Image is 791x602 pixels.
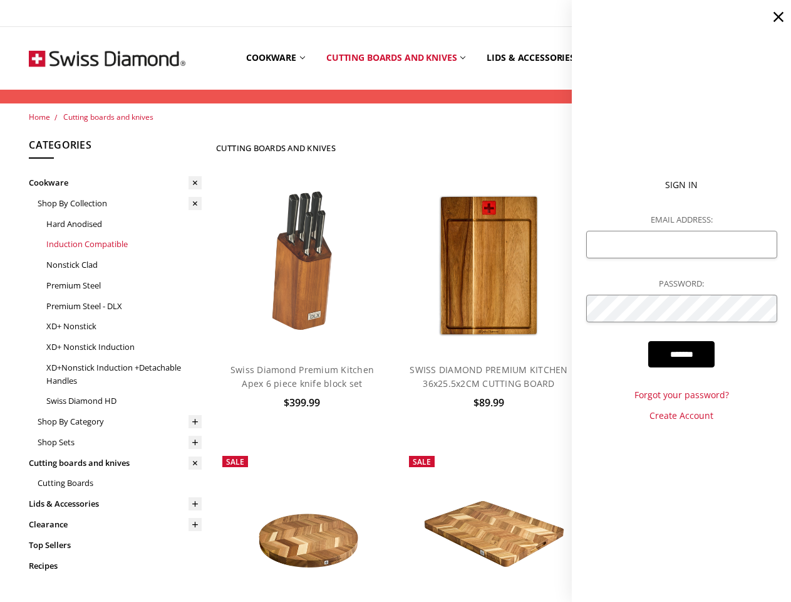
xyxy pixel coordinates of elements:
[216,143,336,153] h1: Cutting boards and knives
[46,357,202,391] a: XD+Nonstick Induction +Detachable Handles
[252,179,353,352] img: Swiss Diamond Apex 6 piece knife block set
[410,364,567,389] a: SWISS DIAMOND PREMIUM KITCHEN 36x25.5x2CM CUTTING BOARD
[38,411,202,432] a: Shop By Category
[63,112,153,122] a: Cutting boards and knives
[423,179,555,352] img: SWISS DIAMOND PREMIUM KITCHEN 36x25.5x2CM CUTTING BOARD
[29,172,202,193] a: Cookware
[46,316,202,337] a: XD+ Nonstick
[586,213,777,226] label: Email Address:
[38,193,202,214] a: Shop By Collection
[403,179,576,352] a: SWISS DIAMOND PREMIUM KITCHEN 36x25.5x2CM CUTTING BOARD
[216,179,389,352] a: Swiss Diamond Apex 6 piece knife block set
[586,388,777,402] a: Forgot your password?
[230,364,374,389] a: Swiss Diamond Premium Kitchen Apex 6 piece knife block set
[476,30,594,86] a: Lids & Accessories
[226,457,244,467] span: Sale
[316,30,477,86] a: Cutting boards and knives
[46,255,202,275] a: Nonstick Clad
[235,30,316,86] a: Cookware
[46,296,202,317] a: Premium Steel - DLX
[284,396,320,409] span: $399.99
[216,478,389,594] img: SWISS DIAMOND DLX ROUND HERRINGBONE ACACIA CUTTING BOARD 38x3cm
[46,214,202,235] a: Hard Anodised
[29,27,185,90] img: Free Shipping On Every Order
[38,432,202,453] a: Shop Sets
[29,494,202,514] a: Lids & Accessories
[29,137,202,159] h5: Categories
[473,396,504,409] span: $89.99
[29,453,202,473] a: Cutting boards and knives
[413,457,431,467] span: Sale
[403,478,576,594] img: SWISS DIAMOND DLX HERRINGBONE ACACIA CUTTING BOARD 50x38x3cm
[46,234,202,255] a: Induction Compatible
[46,275,202,296] a: Premium Steel
[586,178,777,192] p: Sign In
[29,112,50,122] a: Home
[46,391,202,411] a: Swiss Diamond HD
[586,409,777,423] a: Create Account
[46,337,202,357] a: XD+ Nonstick Induction
[29,535,202,556] a: Top Sellers
[29,514,202,535] a: Clearance
[586,277,777,290] label: Password:
[38,473,202,494] a: Cutting Boards
[29,556,202,576] a: Recipes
